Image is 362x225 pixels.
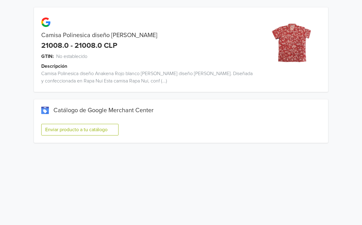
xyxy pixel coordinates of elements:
div: Camisa Polinesica diseño [PERSON_NAME] [34,32,254,39]
img: product_image [268,20,314,66]
span: GTIN: [41,53,54,60]
div: Descripción [41,63,262,70]
div: Catálogo de Google Merchant Center [41,107,321,114]
button: Enviar producto a tu catálogo [41,124,119,135]
span: No establecido [56,53,87,60]
div: Camisa Polinesica diseño Anakena Rojo blanco [PERSON_NAME] diseño [PERSON_NAME]. Diseñada y confe... [34,70,254,85]
div: 21008.0 - 21008.0 CLP [41,41,117,50]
